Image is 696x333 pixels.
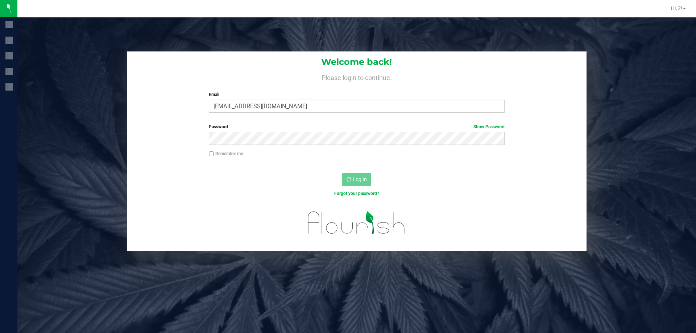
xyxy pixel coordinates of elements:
[209,91,504,98] label: Email
[127,72,587,81] h4: Please login to continue.
[209,151,214,157] input: Remember me
[209,124,228,129] span: Password
[671,5,682,11] span: Hi, Z!
[342,173,371,186] button: Log In
[209,150,243,157] label: Remember me
[299,204,414,241] img: flourish_logo.svg
[353,176,367,182] span: Log In
[334,191,379,196] a: Forgot your password?
[473,124,505,129] a: Show Password
[127,57,587,67] h1: Welcome back!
